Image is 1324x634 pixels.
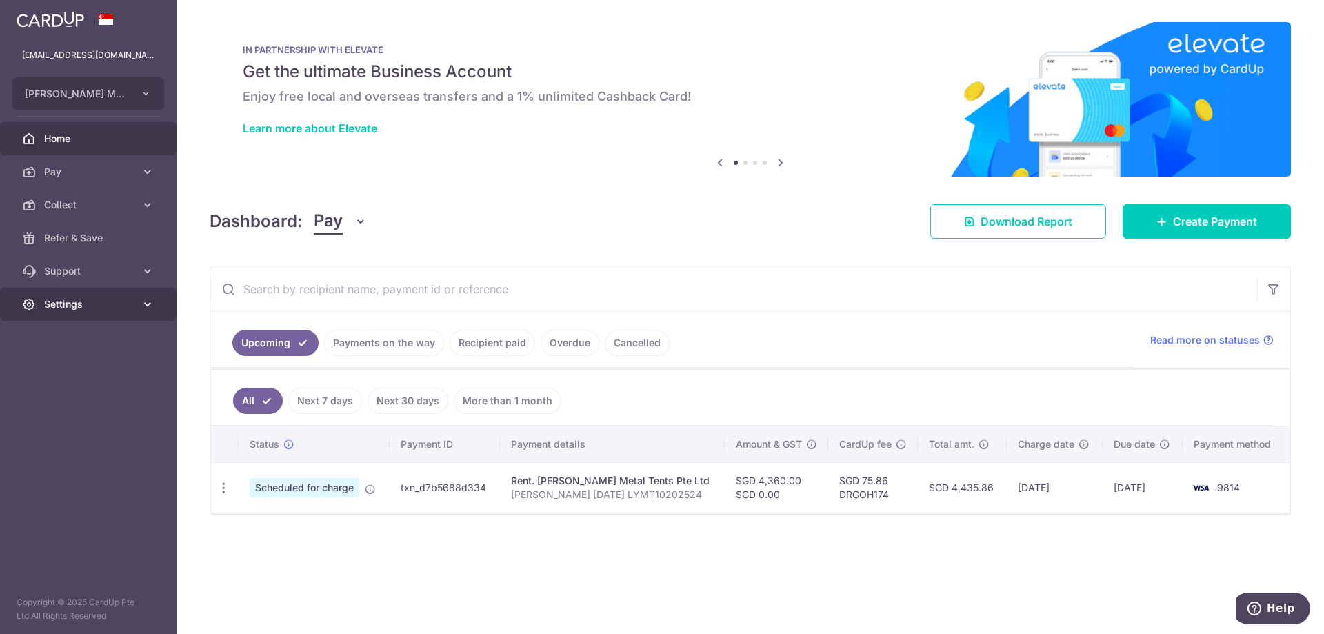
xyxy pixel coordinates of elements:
iframe: Opens a widget where you can find more information [1236,593,1310,627]
span: Home [44,132,135,146]
a: Overdue [541,330,599,356]
a: All [233,388,283,414]
td: SGD 75.86 DRGOH174 [828,462,918,513]
h6: Enjoy free local and overseas transfers and a 1% unlimited Cashback Card! [243,88,1258,105]
span: Collect [44,198,135,212]
button: [PERSON_NAME] MANAGEMENT CONSULTANCY (S) PTE. LTD. [12,77,164,110]
span: Status [250,437,279,451]
td: SGD 4,435.86 [918,462,1007,513]
a: Read more on statuses [1150,333,1274,347]
a: Download Report [930,204,1106,239]
p: [EMAIL_ADDRESS][DOMAIN_NAME] [22,48,154,62]
span: Download Report [981,213,1072,230]
p: IN PARTNERSHIP WITH ELEVATE [243,44,1258,55]
a: Next 30 days [368,388,448,414]
a: Upcoming [232,330,319,356]
img: CardUp [17,11,84,28]
button: Pay [314,208,367,235]
img: Bank Card [1187,479,1214,496]
a: More than 1 month [454,388,561,414]
th: Payment details [500,426,725,462]
span: Pay [314,208,343,235]
th: Payment method [1183,426,1290,462]
span: Pay [44,165,135,179]
span: Create Payment [1173,213,1257,230]
input: Search by recipient name, payment id or reference [210,267,1257,311]
span: Settings [44,297,135,311]
span: Total amt. [929,437,974,451]
span: Support [44,264,135,278]
td: SGD 4,360.00 SGD 0.00 [725,462,828,513]
td: [DATE] [1007,462,1103,513]
span: Scheduled for charge [250,478,359,497]
span: Charge date [1018,437,1074,451]
a: Next 7 days [288,388,362,414]
h4: Dashboard: [210,209,303,234]
a: Payments on the way [324,330,444,356]
td: txn_d7b5688d334 [390,462,499,513]
a: Recipient paid [450,330,535,356]
span: CardUp fee [839,437,892,451]
th: Payment ID [390,426,499,462]
a: Learn more about Elevate [243,121,377,135]
div: Rent. [PERSON_NAME] Metal Tents Pte Ltd [511,474,714,488]
span: Read more on statuses [1150,333,1260,347]
span: Due date [1114,437,1155,451]
span: [PERSON_NAME] MANAGEMENT CONSULTANCY (S) PTE. LTD. [25,87,127,101]
span: Refer & Save [44,231,135,245]
span: 9814 [1217,482,1240,493]
img: Renovation banner [210,22,1291,177]
p: [PERSON_NAME] [DATE] LYMT10202524 [511,488,714,502]
h5: Get the ultimate Business Account [243,61,1258,83]
span: Amount & GST [736,437,802,451]
td: [DATE] [1103,462,1183,513]
a: Create Payment [1123,204,1291,239]
a: Cancelled [605,330,670,356]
